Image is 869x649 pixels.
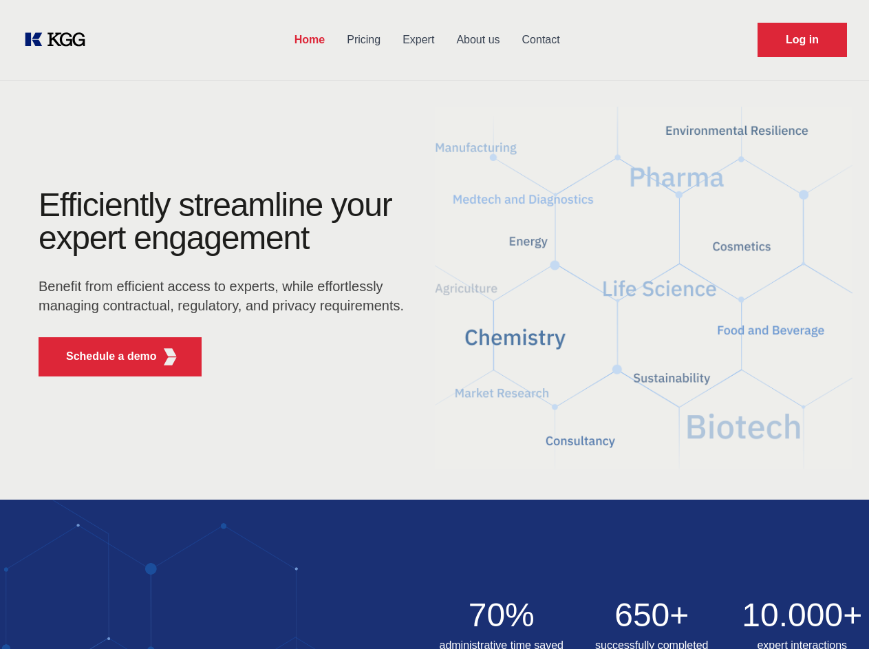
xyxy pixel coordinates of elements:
p: Benefit from efficient access to experts, while effortlessly managing contractual, regulatory, an... [39,277,413,315]
a: KOL Knowledge Platform: Talk to Key External Experts (KEE) [22,29,96,51]
p: Schedule a demo [66,348,157,365]
button: Schedule a demoKGG Fifth Element RED [39,337,202,376]
img: KGG Fifth Element RED [435,89,853,486]
a: Home [283,22,336,58]
h2: 70% [435,599,569,632]
a: Contact [511,22,571,58]
h1: Efficiently streamline your expert engagement [39,189,413,255]
a: Pricing [336,22,391,58]
img: KGG Fifth Element RED [162,348,179,365]
a: Request Demo [758,23,847,57]
h2: 650+ [585,599,719,632]
a: Expert [391,22,445,58]
a: About us [445,22,511,58]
